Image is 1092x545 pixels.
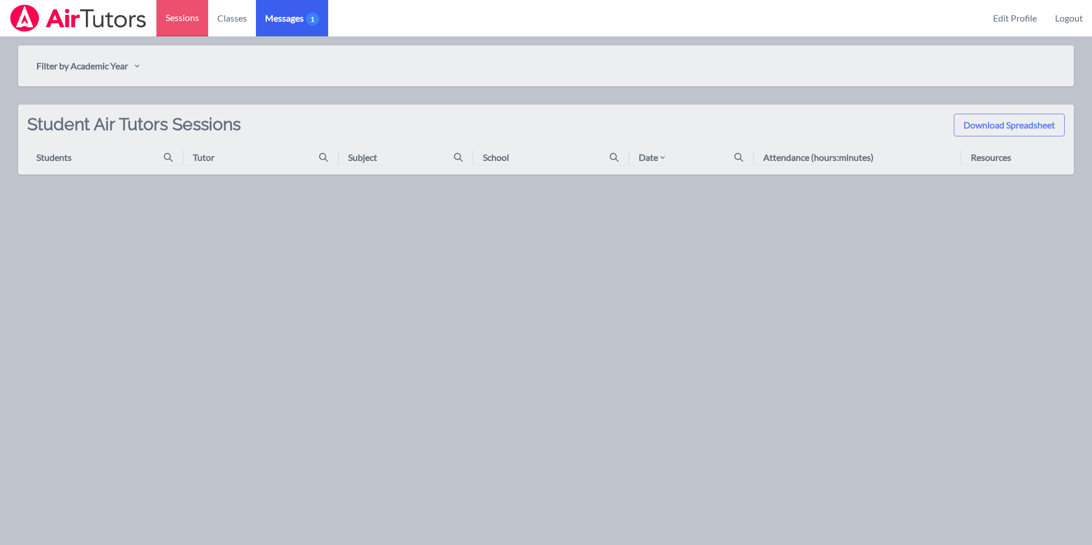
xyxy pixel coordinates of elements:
div: Resources [971,151,1011,164]
h2: Student Air Tutors Sessions [27,114,241,150]
div: Date [639,151,667,164]
div: Attendance (hours:minutes) [763,151,874,164]
button: Filter by Academic Year [27,55,148,77]
div: Tutor [193,151,214,164]
span: Messages [265,11,319,25]
button: Download Spreadsheet [954,114,1065,136]
div: Subject [348,151,377,164]
div: Students [36,151,72,164]
div: School [483,151,509,164]
img: Airtutors Logo [9,5,147,32]
span: 1 [306,13,319,26]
